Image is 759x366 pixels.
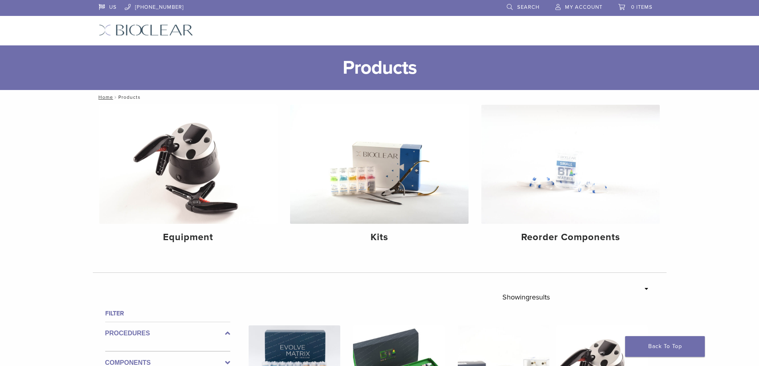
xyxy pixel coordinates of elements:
[631,4,653,10] span: 0 items
[99,24,193,36] img: Bioclear
[488,230,653,245] h4: Reorder Components
[481,105,660,224] img: Reorder Components
[565,4,602,10] span: My Account
[517,4,539,10] span: Search
[290,105,469,250] a: Kits
[113,95,118,99] span: /
[625,336,705,357] a: Back To Top
[105,309,230,318] h4: Filter
[96,94,113,100] a: Home
[99,105,278,224] img: Equipment
[296,230,462,245] h4: Kits
[502,289,550,305] p: Showing results
[106,230,271,245] h4: Equipment
[93,90,667,104] nav: Products
[105,329,230,338] label: Procedures
[99,105,278,250] a: Equipment
[481,105,660,250] a: Reorder Components
[290,105,469,224] img: Kits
